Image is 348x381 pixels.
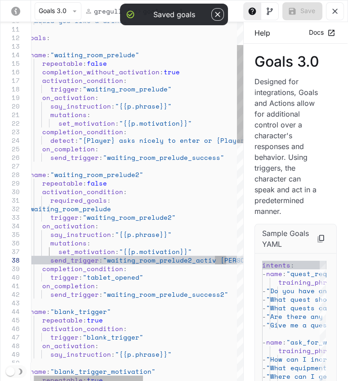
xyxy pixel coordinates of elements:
[83,59,87,68] span: :
[123,264,127,273] span: :
[42,76,123,85] span: activation_condition
[123,76,127,85] span: :
[50,238,87,248] span: mutations
[87,238,91,248] span: :
[0,25,20,33] div: 11
[50,332,79,342] span: trigger
[111,230,115,239] span: :
[278,346,343,355] span: training_phrases
[42,93,95,102] span: on_activation
[42,315,83,325] span: repeatable
[290,260,294,270] span: :
[0,42,20,50] div: 13
[42,178,83,188] span: repeatable
[26,33,46,42] span: goals
[50,307,111,316] span: "blank_trigger"
[262,320,266,330] span: -
[50,230,111,239] span: say_instruction
[0,307,20,316] div: 44
[119,118,192,128] span: "{{p.motivation}}"
[42,341,95,350] span: on_activation
[95,144,99,154] span: :
[107,195,111,205] span: :
[0,358,20,367] div: 50
[79,272,83,282] span: :
[50,50,139,59] span: "waiting_room_prelude"
[50,367,156,376] span: "blank_trigger_motivation"
[262,269,266,278] span: -
[0,196,20,204] div: 31
[0,179,20,187] div: 29
[99,153,103,162] span: :
[0,256,20,264] div: 38
[50,272,79,282] span: trigger
[266,269,282,278] span: name
[30,204,111,213] span: waiting_room_prelude
[87,178,107,188] span: false
[254,27,270,38] p: Help
[42,144,95,154] span: on_completion
[99,255,103,265] span: :
[0,136,20,145] div: 24
[83,178,87,188] span: :
[0,187,20,196] div: 30
[46,170,50,179] span: :
[0,102,20,110] div: 20
[262,337,266,347] span: -
[0,153,20,162] div: 26
[87,110,91,119] span: :
[254,76,322,217] p: Designed for integrations, Goals and Actions allow for additional control over a character's resp...
[0,33,20,42] div: 12
[50,213,79,222] span: trigger
[111,349,115,359] span: :
[46,307,50,316] span: :
[50,101,111,111] span: say_instruction
[6,366,15,376] span: Dark mode toggle
[123,324,127,333] span: :
[83,272,143,282] span: "tablet_opened"
[99,290,103,299] span: :
[0,145,20,153] div: 25
[87,59,107,68] span: false
[123,127,127,136] span: :
[0,76,20,85] div: 17
[79,213,83,222] span: :
[83,315,87,325] span: :
[0,324,20,333] div: 46
[79,136,326,145] span: "{Player} asks nicely to enter or {Player} asks [PERSON_NAME]
[0,290,20,299] div: 42
[50,349,111,359] span: say_instruction
[58,118,115,128] span: set_motivation
[83,84,172,94] span: "waiting_room_prelude"
[95,93,99,102] span: :
[0,264,20,273] div: 39
[0,50,20,59] div: 14
[115,101,172,111] span: "{{p.phrase}}"
[262,295,266,304] span: -
[313,231,329,247] button: Copy
[46,367,50,376] span: :
[30,307,46,316] span: name
[42,187,123,196] span: activation_condition
[79,332,83,342] span: :
[0,93,20,102] div: 19
[0,222,20,230] div: 34
[50,170,143,179] span: "waiting_room_prelude2"
[0,350,20,358] div: 49
[0,247,20,256] div: 37
[115,349,172,359] span: "{{p.phrase}}"
[0,230,20,239] div: 35
[0,170,20,179] div: 28
[123,187,127,196] span: :
[50,195,107,205] span: required_goals
[42,324,123,333] span: activation_condition
[262,260,290,270] span: intents
[42,67,160,77] span: completion_without_activation
[42,264,123,273] span: completion_condition
[50,153,99,162] span: send_trigger
[46,50,50,59] span: :
[262,363,266,372] span: -
[0,68,20,76] div: 16
[262,286,266,295] span: -
[0,162,20,170] div: 27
